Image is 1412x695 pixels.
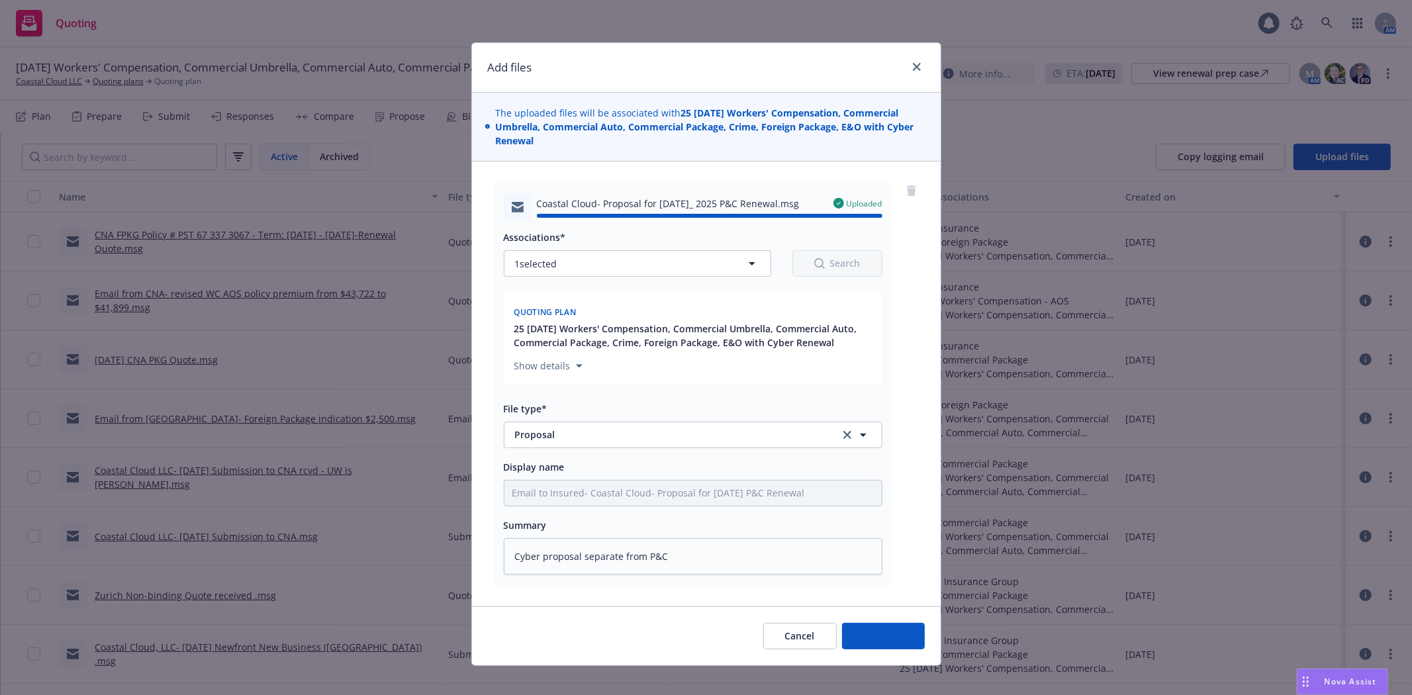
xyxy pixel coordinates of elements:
a: close [909,59,925,75]
span: Uploaded [847,198,882,209]
span: The uploaded files will be associated with [495,106,927,148]
a: remove [904,183,919,199]
textarea: Cyber proposal separate from P&C [504,538,882,575]
button: Add files [842,623,925,649]
a: clear selection [839,427,855,443]
span: Coastal Cloud- Proposal for [DATE]_ 2025 P&C Renewal.msg [537,197,800,210]
button: Nova Assist [1297,669,1388,695]
span: Associations* [504,231,566,244]
button: 25 [DATE] Workers' Compensation, Commercial Umbrella, Commercial Auto, Commercial Package, Crime,... [514,322,874,349]
span: Summary [504,519,547,532]
button: 1selected [504,250,771,277]
input: Add display name here... [504,481,882,506]
span: Display name [504,461,565,473]
span: 1 selected [515,257,557,271]
h1: Add files [488,59,532,76]
span: Quoting plan [514,306,577,318]
button: Proposalclear selection [504,422,882,448]
span: Add files [864,629,903,642]
span: Proposal [515,428,822,441]
strong: 25 [DATE] Workers' Compensation, Commercial Umbrella, Commercial Auto, Commercial Package, Crime,... [495,107,914,147]
span: Cancel [785,629,815,642]
button: Cancel [763,623,837,649]
span: Nova Assist [1325,676,1377,687]
span: File type* [504,402,547,415]
div: Drag to move [1297,669,1314,694]
button: Show details [509,358,588,374]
